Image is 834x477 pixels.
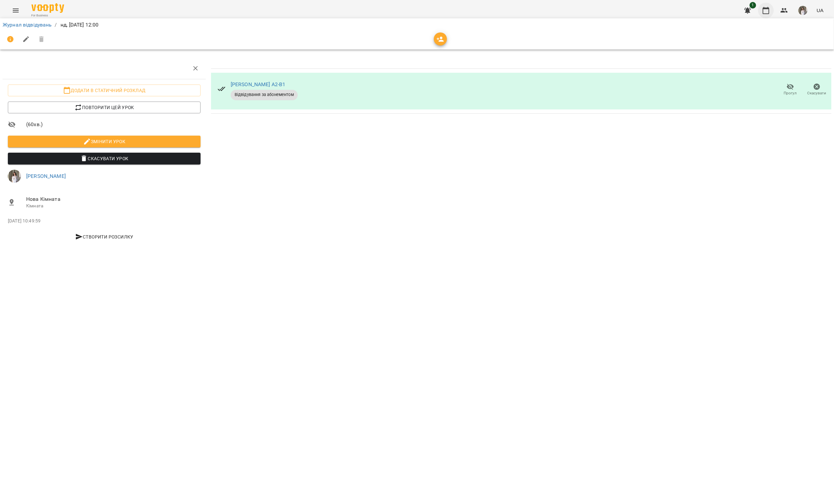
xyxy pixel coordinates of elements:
[8,218,201,224] p: [DATE] 10:49:59
[231,92,298,98] span: Відвідування за абонементом
[8,231,201,243] button: Створити розсилку
[8,170,21,183] img: 364895220a4789552a8225db6642e1db.jpeg
[8,136,201,147] button: Змінити урок
[26,121,201,128] span: ( 60 хв. )
[8,153,201,164] button: Скасувати Урок
[814,4,826,16] button: UA
[13,86,195,94] span: Додати в статичний розклад
[13,104,195,111] span: Повторити цей урок
[8,85,201,96] button: Додати в статичний розклад
[26,195,201,203] span: Нова Кімната
[798,6,807,15] img: 364895220a4789552a8225db6642e1db.jpeg
[8,102,201,113] button: Повторити цей урок
[807,90,826,96] span: Скасувати
[817,7,824,14] span: UA
[55,21,57,29] li: /
[26,173,66,179] a: [PERSON_NAME]
[804,81,830,99] button: Скасувати
[26,203,201,209] p: Кімната
[777,81,804,99] button: Прогул
[750,2,756,9] span: 1
[8,3,24,18] button: Menu
[13,138,195,145] span: Змінити урок
[13,155,195,162] span: Скасувати Урок
[59,21,99,29] p: нд, [DATE] 12:00
[10,233,198,241] span: Створити розсилку
[784,90,797,96] span: Прогул
[3,21,831,29] nav: breadcrumb
[231,81,286,87] a: [PERSON_NAME] A2-B1
[3,22,52,28] a: Журнал відвідувань
[31,13,64,18] span: For Business
[31,3,64,13] img: Voopty Logo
